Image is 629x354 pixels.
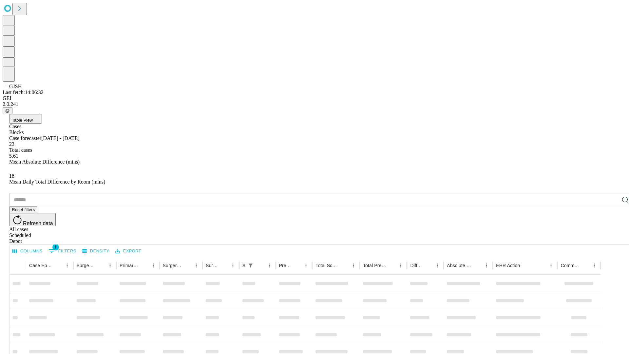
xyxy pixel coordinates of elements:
div: 1 active filter [246,261,255,270]
button: Menu [228,261,238,270]
span: Case forecaster [9,135,41,141]
span: Mean Absolute Difference (mins) [9,159,80,165]
button: Sort [340,261,349,270]
button: Table View [9,114,42,124]
span: Table View [12,118,33,123]
button: Sort [182,261,192,270]
button: Sort [387,261,396,270]
button: Menu [396,261,405,270]
span: Mean Daily Total Difference by Room (mins) [9,179,105,185]
span: GJSH [9,84,22,89]
div: GEI [3,95,626,101]
button: Sort [473,261,482,270]
button: Select columns [11,246,44,256]
span: [DATE] - [DATE] [41,135,79,141]
button: Sort [96,261,105,270]
button: Sort [219,261,228,270]
button: Sort [581,261,590,270]
button: Sort [521,261,530,270]
div: Surgeon Name [77,263,96,268]
button: Sort [424,261,433,270]
button: Menu [349,261,358,270]
button: Sort [256,261,265,270]
span: 1 [52,244,59,250]
button: Reset filters [9,206,37,213]
span: Reset filters [12,207,35,212]
button: @ [3,107,12,114]
div: 2.0.241 [3,101,626,107]
span: 23 [9,141,14,147]
button: Menu [149,261,158,270]
button: Show filters [47,246,78,256]
button: Menu [105,261,115,270]
div: EHR Action [496,263,520,268]
button: Density [81,246,111,256]
div: Comments [561,263,580,268]
button: Menu [590,261,599,270]
button: Refresh data [9,213,56,226]
div: Surgery Date [206,263,219,268]
div: Absolute Difference [447,263,472,268]
button: Menu [265,261,274,270]
span: Refresh data [23,221,53,226]
span: 18 [9,173,14,179]
div: Surgery Name [163,263,182,268]
div: Total Predicted Duration [363,263,387,268]
button: Sort [292,261,301,270]
div: Predicted In Room Duration [279,263,292,268]
button: Menu [433,261,442,270]
button: Menu [192,261,201,270]
button: Menu [63,261,72,270]
button: Menu [546,261,556,270]
span: Last fetch: 14:06:32 [3,89,44,95]
div: Primary Service [120,263,139,268]
button: Show filters [246,261,255,270]
button: Export [114,246,143,256]
span: Total cases [9,147,32,153]
button: Sort [140,261,149,270]
div: Total Scheduled Duration [315,263,339,268]
div: Scheduled In Room Duration [242,263,245,268]
button: Sort [53,261,63,270]
button: Menu [482,261,491,270]
div: Case Epic Id [29,263,53,268]
button: Menu [301,261,311,270]
div: Difference [410,263,423,268]
span: @ [5,108,10,113]
span: 5.61 [9,153,18,159]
